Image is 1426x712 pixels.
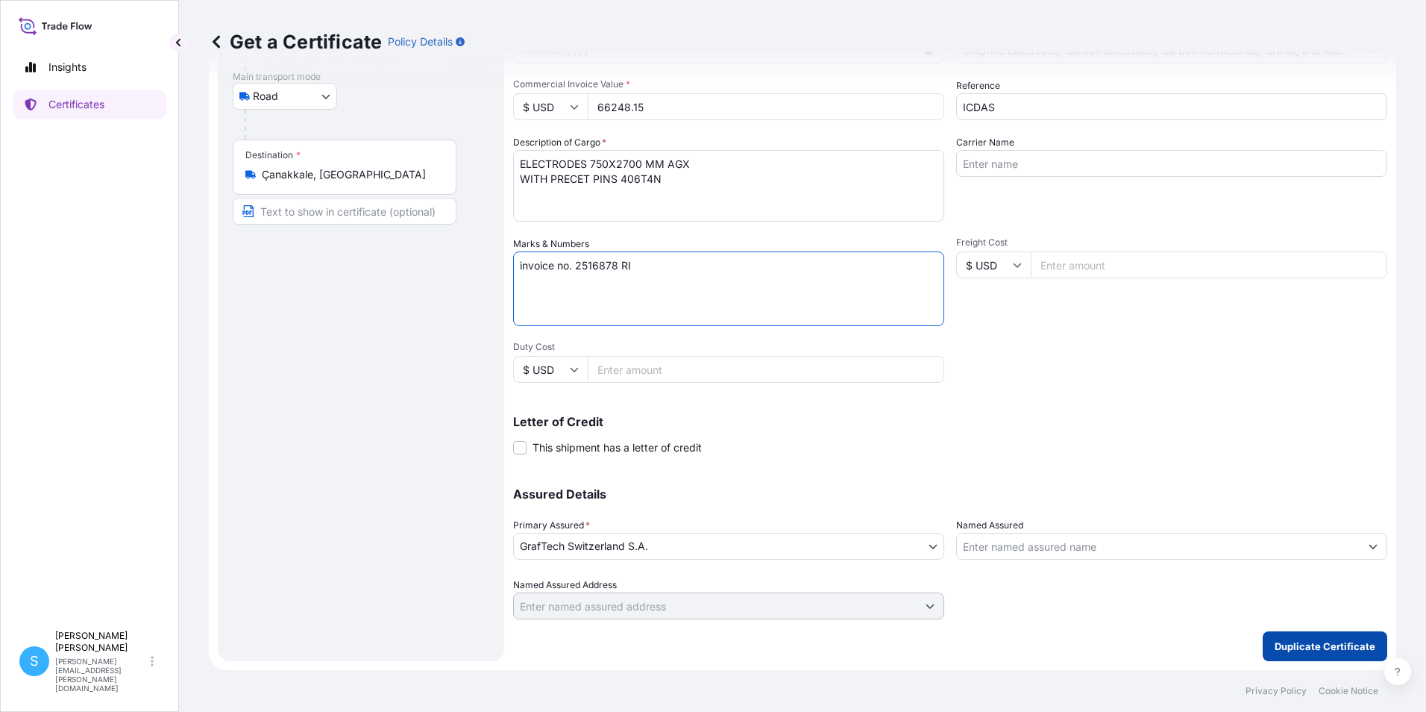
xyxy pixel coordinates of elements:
[209,30,382,54] p: Get a Certificate
[513,518,590,533] span: Primary Assured
[513,533,944,560] button: GrafTech Switzerland S.A.
[30,654,39,669] span: S
[253,89,278,104] span: Road
[13,52,166,82] a: Insights
[533,440,702,455] span: This shipment has a letter of credit
[513,135,606,150] label: Description of Cargo
[48,60,87,75] p: Insights
[262,167,438,182] input: Destination
[588,93,944,120] input: Enter amount
[956,78,1000,93] label: Reference
[388,34,453,49] p: Policy Details
[957,533,1360,560] input: Assured Name
[55,657,148,693] p: [PERSON_NAME][EMAIL_ADDRESS][PERSON_NAME][DOMAIN_NAME]
[55,630,148,654] p: [PERSON_NAME] [PERSON_NAME]
[1246,685,1307,697] a: Privacy Policy
[956,93,1387,120] input: Enter booking reference
[917,593,943,619] button: Show suggestions
[513,252,944,326] textarea: invoice no. 2516871 RI
[233,83,337,110] button: Select transport
[513,78,944,90] span: Commercial Invoice Value
[1031,252,1387,278] input: Enter amount
[513,488,1387,500] p: Assured Details
[1263,631,1387,661] button: Duplicate Certificate
[520,539,648,554] span: GrafTech Switzerland S.A.
[956,150,1387,177] input: Enter name
[513,578,617,593] label: Named Assured Address
[513,150,944,222] textarea: ELECTRODES 750X2700 MM AGX WITH PRECET PINS 406T4N
[1360,533,1386,560] button: Show suggestions
[1275,639,1375,654] p: Duplicate Certificate
[245,149,301,161] div: Destination
[514,593,917,619] input: Named Assured Address
[1319,685,1378,697] a: Cookie Notice
[513,341,944,353] span: Duty Cost
[48,97,104,112] p: Certificates
[956,135,1014,150] label: Carrier Name
[956,237,1387,249] span: Freight Cost
[956,518,1023,533] label: Named Assured
[513,416,1387,428] p: Letter of Credit
[233,198,456,225] input: Text to appear on certificate
[13,90,166,119] a: Certificates
[588,356,944,383] input: Enter amount
[513,237,589,252] label: Marks & Numbers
